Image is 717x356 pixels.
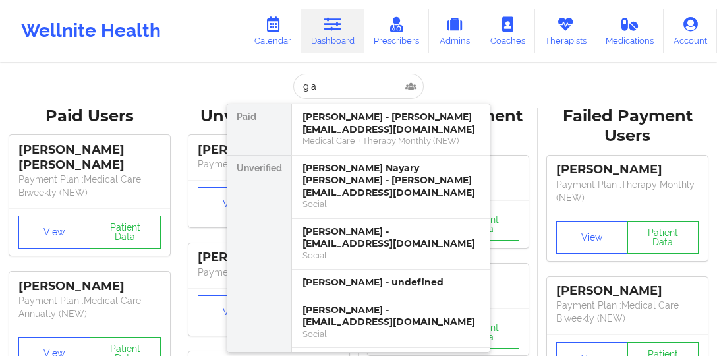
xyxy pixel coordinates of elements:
[302,198,479,210] div: Social
[547,106,708,147] div: Failed Payment Users
[227,104,291,156] div: Paid
[198,142,340,158] div: [PERSON_NAME]
[18,142,161,173] div: [PERSON_NAME] [PERSON_NAME]
[188,106,349,127] div: Unverified Users
[244,9,301,53] a: Calendar
[556,178,699,204] p: Payment Plan : Therapy Monthly (NEW)
[198,187,270,220] button: View
[198,295,270,328] button: View
[302,162,479,199] div: [PERSON_NAME] Nayary [PERSON_NAME] - [PERSON_NAME][EMAIL_ADDRESS][DOMAIN_NAME]
[556,162,699,177] div: [PERSON_NAME]
[198,158,340,171] p: Payment Plan : Unmatched Plan
[198,250,340,265] div: [PERSON_NAME]
[302,304,479,328] div: [PERSON_NAME] - [EMAIL_ADDRESS][DOMAIN_NAME]
[90,216,161,249] button: Patient Data
[556,221,628,254] button: View
[596,9,664,53] a: Medications
[18,216,90,249] button: View
[198,266,340,279] p: Payment Plan : Unmatched Plan
[535,9,596,53] a: Therapists
[627,221,699,254] button: Patient Data
[429,9,480,53] a: Admins
[302,135,479,146] div: Medical Care + Therapy Monthly (NEW)
[302,328,479,340] div: Social
[480,9,535,53] a: Coaches
[18,173,161,199] p: Payment Plan : Medical Care Biweekly (NEW)
[364,9,430,53] a: Prescribers
[9,106,170,127] div: Paid Users
[556,299,699,325] p: Payment Plan : Medical Care Biweekly (NEW)
[664,9,717,53] a: Account
[302,250,479,261] div: Social
[301,9,364,53] a: Dashboard
[556,283,699,299] div: [PERSON_NAME]
[302,276,479,289] div: [PERSON_NAME] - undefined
[302,111,479,135] div: [PERSON_NAME] - [PERSON_NAME][EMAIL_ADDRESS][DOMAIN_NAME]
[18,294,161,320] p: Payment Plan : Medical Care Annually (NEW)
[302,225,479,250] div: [PERSON_NAME] - [EMAIL_ADDRESS][DOMAIN_NAME]
[18,279,161,294] div: [PERSON_NAME]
